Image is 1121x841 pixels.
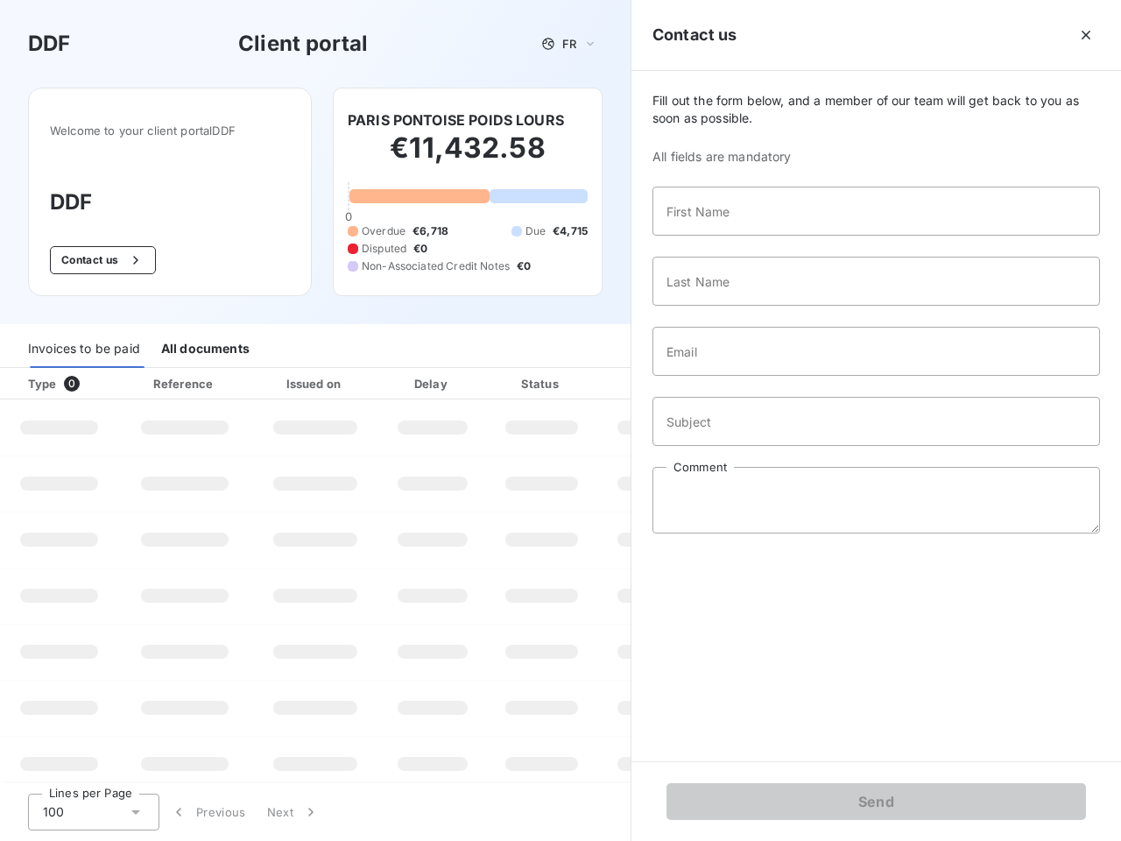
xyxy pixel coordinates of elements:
[490,375,594,392] div: Status
[159,794,257,830] button: Previous
[238,28,368,60] h3: Client portal
[161,331,250,368] div: All documents
[50,124,290,138] span: Welcome to your client portal DDF
[652,187,1100,236] input: placeholder
[345,209,352,223] span: 0
[652,257,1100,306] input: placeholder
[652,92,1100,127] span: Fill out the form below, and a member of our team will get back to you as soon as possible.
[348,131,588,183] h2: €11,432.58
[153,377,213,391] div: Reference
[517,258,531,274] span: €0
[362,241,406,257] span: Disputed
[383,375,483,392] div: Delay
[362,258,510,274] span: Non-Associated Credit Notes
[18,375,115,392] div: Type
[652,397,1100,446] input: placeholder
[413,241,427,257] span: €0
[412,223,448,239] span: €6,718
[348,110,564,131] h6: PARIS PONTOISE POIDS LOURS
[652,327,1100,376] input: placeholder
[257,794,330,830] button: Next
[525,223,546,239] span: Due
[652,23,737,47] h5: Contact us
[50,187,290,218] h3: DDF
[601,375,713,392] div: Amount
[43,803,64,821] span: 100
[50,246,156,274] button: Contact us
[666,783,1086,820] button: Send
[562,37,576,51] span: FR
[652,148,1100,166] span: All fields are mandatory
[362,223,405,239] span: Overdue
[553,223,588,239] span: €4,715
[28,331,140,368] div: Invoices to be paid
[28,28,70,60] h3: DDF
[64,376,80,392] span: 0
[255,375,376,392] div: Issued on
